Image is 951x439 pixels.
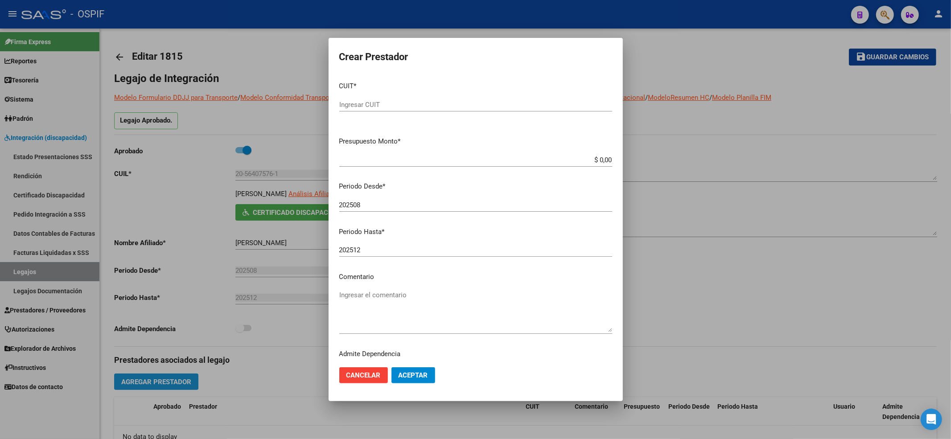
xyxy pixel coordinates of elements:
[339,227,612,237] p: Periodo Hasta
[339,272,612,282] p: Comentario
[339,349,612,359] p: Admite Dependencia
[339,81,612,91] p: CUIT
[921,409,942,430] div: Open Intercom Messenger
[346,371,381,379] span: Cancelar
[399,371,428,379] span: Aceptar
[339,181,612,192] p: Periodo Desde
[339,49,612,66] h2: Crear Prestador
[339,136,612,147] p: Presupuesto Monto
[391,367,435,383] button: Aceptar
[339,367,388,383] button: Cancelar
